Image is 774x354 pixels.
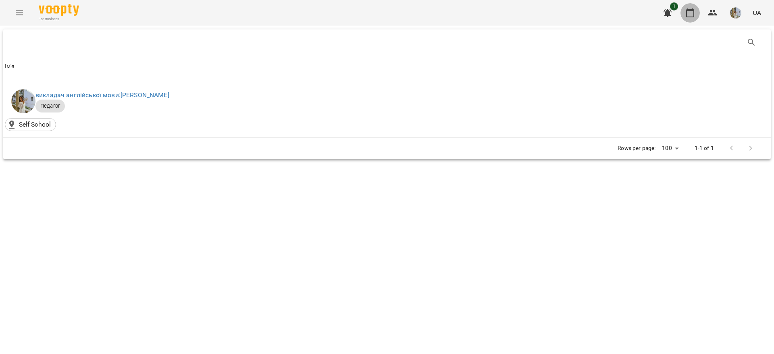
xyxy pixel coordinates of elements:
[11,89,35,113] img: Ковтун Анастасія Сергіїівна
[5,62,15,71] div: Ім'я
[670,2,678,10] span: 1
[39,17,79,22] span: For Business
[695,144,714,152] p: 1-1 of 1
[753,8,761,17] span: UA
[742,33,761,52] button: Search
[749,5,764,20] button: UA
[5,62,15,71] div: Sort
[3,29,771,55] div: Table Toolbar
[730,7,741,19] img: 2693ff5fab4ac5c18e9886587ab8f966.jpg
[35,102,65,110] span: Педагог
[659,142,681,154] div: 100
[19,120,51,129] p: Self School
[35,91,169,99] a: викладач англійської мови:[PERSON_NAME]
[39,4,79,16] img: Voopty Logo
[5,62,769,71] span: Ім'я
[618,144,655,152] p: Rows per page:
[5,118,56,131] div: Self School()
[10,3,29,23] button: Menu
